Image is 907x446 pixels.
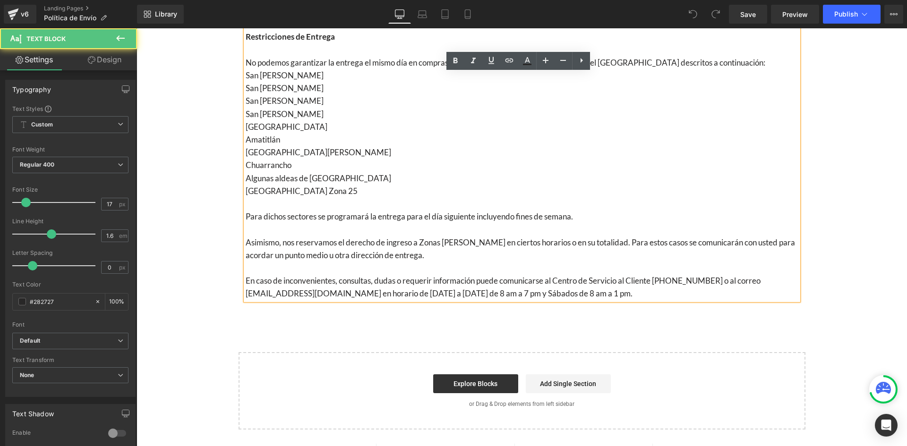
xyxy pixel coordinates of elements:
div: Font [12,321,128,328]
div: Typography [12,80,51,93]
b: Amatitlán [109,106,144,116]
a: Add Single Section [389,346,474,365]
p: or Drag & Drop elements from left sidebar [117,372,654,379]
div: Open Intercom Messenger [875,414,898,437]
button: Undo [684,5,702,24]
div: Text Shadow [12,404,54,418]
span: em [119,233,127,239]
span: Preview [782,9,808,19]
div: v6 [19,8,31,20]
span: px [119,264,127,270]
a: Desktop [388,5,411,24]
span: Library [155,10,177,18]
b: [GEOGRAPHIC_DATA] Zona 25 [109,158,221,168]
div: Font Size [12,186,128,193]
a: Mobile [456,5,479,24]
div: Text Transform [12,357,128,363]
button: Publish [823,5,881,24]
i: Default [20,337,40,345]
b: [GEOGRAPHIC_DATA][PERSON_NAME] [109,119,255,129]
span: Política de Envío [44,14,96,22]
b: Regular 400 [20,161,55,168]
a: v6 [4,5,36,24]
div: Text Styles [12,105,128,112]
b: [GEOGRAPHIC_DATA] [109,93,191,103]
b: Para dichos sectores se programará la entrega para el día siguiente incluyendo fines de semana. [109,183,436,193]
b: Custom [31,121,53,129]
div: Line Height [12,218,128,225]
div: Font Weight [12,146,128,153]
div: % [105,294,128,310]
a: Design [70,49,139,70]
b: No podemos garantizar la entrega el mismo día en compras antes de las 4 pm en algunos municipios ... [109,29,629,39]
a: New Library [137,5,184,24]
a: Landing Pages [44,5,137,12]
b: San [PERSON_NAME] [109,55,187,65]
b: En caso de inconvenientes, consultas, dudas o requerir información puede comunicarse al Centro de... [109,247,624,270]
span: Save [740,9,756,19]
b: San [PERSON_NAME] [109,42,187,52]
span: Publish [834,10,858,18]
b: San [PERSON_NAME] [109,81,187,91]
strong: Restricciones de Entrega [109,3,198,13]
b: San [PERSON_NAME] [109,67,187,77]
a: Explore Blocks [297,346,382,365]
div: Text Color [12,281,128,288]
b: Asimismo, nos reservamos el derecho de ingreso a Zonas [PERSON_NAME] en ciertos horarios o en su ... [109,209,659,232]
div: Letter Spacing [12,250,128,256]
b: None [20,371,34,379]
button: More [884,5,903,24]
button: Redo [706,5,725,24]
a: Tablet [434,5,456,24]
a: Preview [771,5,819,24]
input: Color [30,296,90,307]
span: Text Block [26,35,66,42]
div: Enable [12,429,99,439]
b: Algunas aldeas de [GEOGRAPHIC_DATA] [109,145,255,155]
b: Chuarrancho [109,132,155,142]
a: Laptop [411,5,434,24]
span: px [119,201,127,207]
